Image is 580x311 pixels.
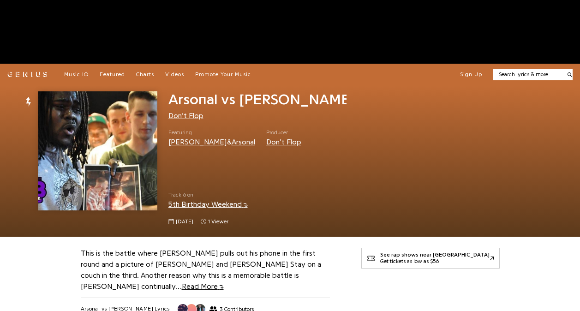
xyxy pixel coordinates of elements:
[165,71,184,78] a: Videos
[232,138,255,146] a: Arsonal
[136,71,154,78] a: Charts
[136,72,154,77] span: Charts
[168,138,227,146] a: [PERSON_NAME]
[168,137,255,148] div: &
[100,71,125,78] a: Featured
[361,248,500,269] a: See rap shows near [GEOGRAPHIC_DATA]Get tickets as low as $56
[168,112,203,120] a: Don’t Flop
[266,138,301,146] a: Don’t Flop
[195,71,251,78] a: Promote Your Music
[64,71,89,78] a: Music IQ
[380,258,490,265] div: Get tickets as low as $56
[168,92,355,107] span: Arsonal vs [PERSON_NAME]
[201,218,228,226] span: 1 viewer
[460,71,482,78] button: Sign Up
[81,250,321,290] a: This is the battle where [PERSON_NAME] pulls out his phone in the first round and a picture of [P...
[208,218,228,226] span: 1 viewer
[168,201,248,208] a: 5th Birthday Weekend
[165,72,184,77] span: Videos
[182,283,224,290] span: Read More
[266,129,301,137] span: Producer
[168,129,255,137] span: Featuring
[64,72,89,77] span: Music IQ
[380,252,490,258] div: See rap shows near [GEOGRAPHIC_DATA]
[168,191,347,199] span: Track 6 on
[100,72,125,77] span: Featured
[176,218,193,226] span: [DATE]
[38,91,157,210] img: Cover art for Arsonal vs Charron by Don't Flop
[195,72,251,77] span: Promote Your Music
[493,71,562,78] input: Search lyrics & more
